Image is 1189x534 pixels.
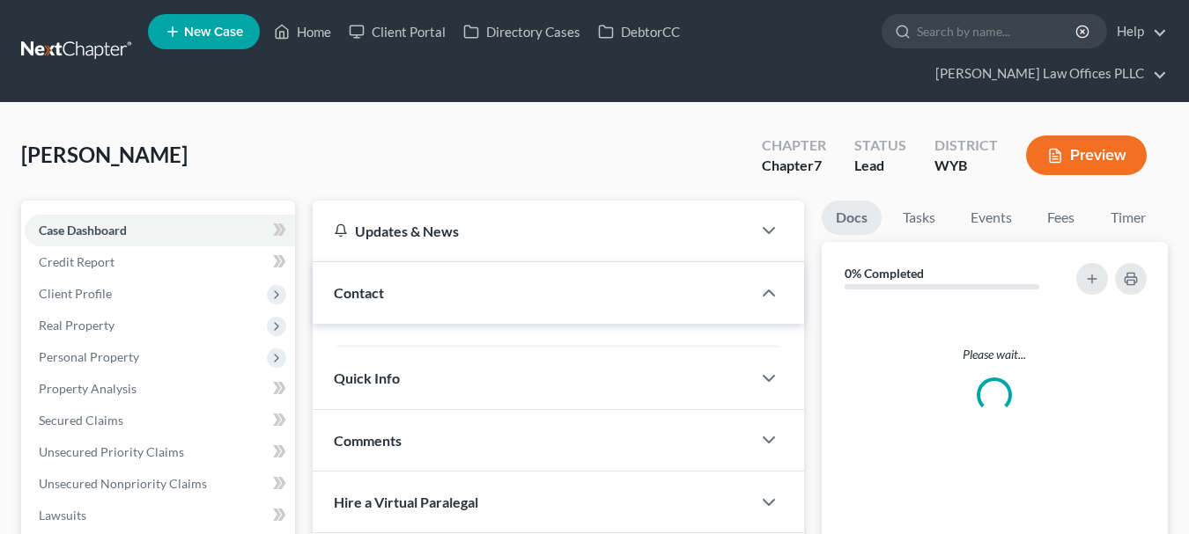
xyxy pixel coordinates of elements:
a: Fees [1033,201,1089,235]
span: Real Property [39,318,114,333]
a: Property Analysis [25,373,295,405]
span: New Case [184,26,243,39]
span: Property Analysis [39,381,137,396]
span: Case Dashboard [39,223,127,238]
span: Lawsuits [39,508,86,523]
a: Home [265,16,340,48]
a: Timer [1097,201,1160,235]
span: Personal Property [39,349,139,364]
a: Credit Report [25,246,295,278]
div: WYB [934,156,998,176]
span: Unsecured Priority Claims [39,444,184,459]
a: Directory Cases [454,16,589,48]
input: Search by name... [917,15,1078,48]
div: Chapter [762,135,826,156]
a: Events [956,201,1026,235]
a: Case Dashboard [25,215,295,246]
span: Credit Report [39,254,114,269]
a: Lawsuits [25,500,295,531]
span: Client Profile [39,286,112,301]
div: Chapter [762,156,826,176]
button: Preview [1026,135,1147,175]
a: Unsecured Priority Claims [25,436,295,468]
a: Unsecured Nonpriority Claims [25,468,295,500]
a: Docs [822,201,882,235]
a: Secured Claims [25,405,295,436]
span: Hire a Virtual Paralegal [334,494,478,510]
span: Contact [334,284,384,301]
span: Secured Claims [39,413,123,428]
div: Updates & News [334,222,730,240]
span: Unsecured Nonpriority Claims [39,476,207,491]
span: 7 [814,157,822,173]
a: Help [1108,16,1167,48]
span: Quick Info [334,369,400,386]
div: Status [854,135,906,156]
a: DebtorCC [589,16,689,48]
strong: 0% Completed [845,266,924,281]
span: Comments [334,432,402,449]
a: [PERSON_NAME] Law Offices PLLC [927,58,1167,90]
a: Tasks [889,201,949,235]
span: [PERSON_NAME] [21,142,188,167]
div: Lead [854,156,906,176]
div: District [934,135,998,156]
p: Please wait... [836,346,1154,363]
a: Client Portal [340,16,454,48]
